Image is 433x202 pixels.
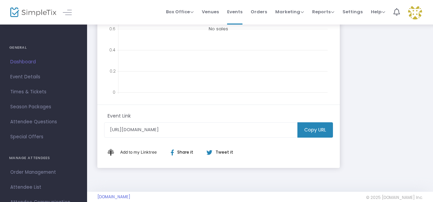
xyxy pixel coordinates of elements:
[200,149,237,155] div: Tweet it
[10,88,77,96] span: Times & Tickets
[108,112,131,120] m-panel-subtitle: Event Link
[9,41,78,55] h4: GENERAL
[10,168,77,177] span: Order Management
[118,144,158,160] button: Add This to My Linktree
[10,73,77,81] span: Event Details
[166,9,194,15] span: Box Office
[227,3,242,20] span: Events
[10,103,77,111] span: Season Packages
[164,149,206,155] div: Share it
[10,183,77,192] span: Attendee List
[10,58,77,66] span: Dashboard
[9,151,78,165] h4: MANAGE ATTENDEES
[202,3,219,20] span: Venues
[366,195,423,200] span: © 2025 [DOMAIN_NAME] Inc.
[275,9,304,15] span: Marketing
[10,133,77,141] span: Special Offers
[371,9,385,15] span: Help
[97,194,130,200] a: [DOMAIN_NAME]
[343,3,363,20] span: Settings
[120,150,157,155] span: Add to my Linktree
[251,3,267,20] span: Orders
[297,122,333,138] m-button: Copy URL
[312,9,334,15] span: Reports
[10,118,77,126] span: Attendee Questions
[108,149,118,155] img: linktree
